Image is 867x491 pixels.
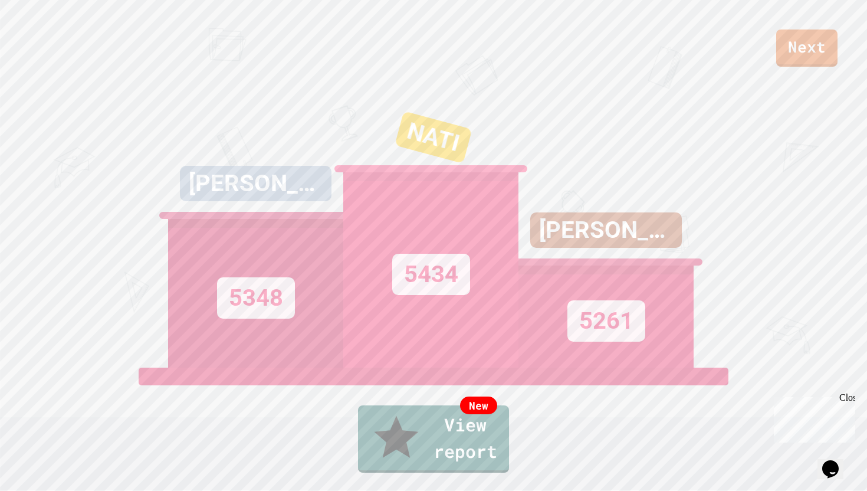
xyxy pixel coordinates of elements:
div: [PERSON_NAME] [180,166,331,201]
a: Next [776,30,838,67]
div: New [460,397,497,414]
div: 5434 [392,254,470,295]
div: 5348 [217,277,295,319]
iframe: chat widget [769,392,855,443]
div: NATI [395,111,472,163]
a: View report [358,405,509,473]
div: Chat with us now!Close [5,5,81,75]
iframe: chat widget [817,444,855,479]
div: [PERSON_NAME] [530,212,682,248]
div: 5261 [567,300,645,342]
